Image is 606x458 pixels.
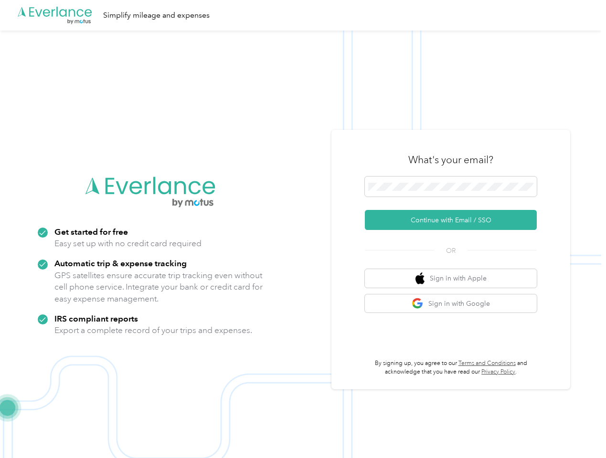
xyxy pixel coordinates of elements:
p: Export a complete record of your trips and expenses. [54,324,252,336]
button: apple logoSign in with Apple [365,269,537,288]
p: GPS satellites ensure accurate trip tracking even without cell phone service. Integrate your bank... [54,270,263,305]
strong: Automatic trip & expense tracking [54,258,187,268]
img: apple logo [415,272,425,284]
strong: Get started for free [54,227,128,237]
span: OR [434,246,468,256]
img: google logo [412,298,424,310]
p: Easy set up with no credit card required [54,238,202,250]
div: Simplify mileage and expenses [103,10,210,21]
strong: IRS compliant reports [54,313,138,323]
a: Privacy Policy [481,368,515,375]
button: google logoSign in with Google [365,294,537,313]
p: By signing up, you agree to our and acknowledge that you have read our . [365,359,537,376]
a: Terms and Conditions [458,360,516,367]
button: Continue with Email / SSO [365,210,537,230]
h3: What's your email? [408,153,493,167]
